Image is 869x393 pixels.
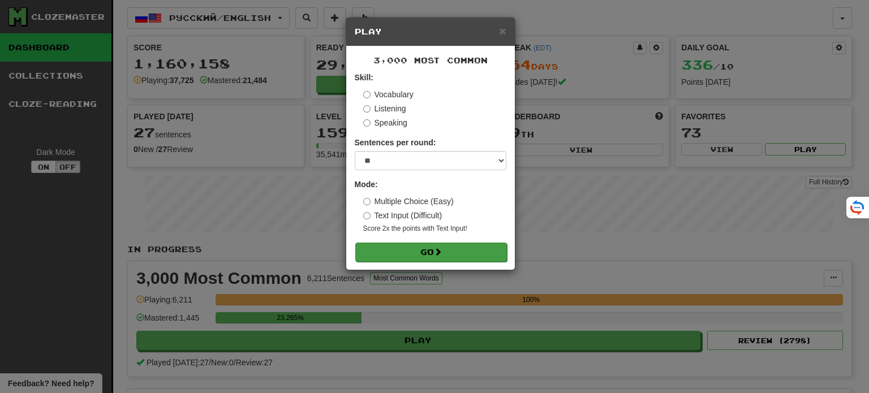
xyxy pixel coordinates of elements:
label: Sentences per round: [355,137,436,148]
label: Vocabulary [363,89,414,100]
input: Vocabulary [363,91,371,98]
strong: Skill: [355,73,373,82]
label: Listening [363,103,406,114]
input: Speaking [363,119,371,127]
input: Text Input (Difficult) [363,212,371,219]
label: Multiple Choice (Easy) [363,196,454,207]
label: Speaking [363,117,407,128]
h5: Play [355,26,506,37]
strong: Mode: [355,180,378,189]
button: Go [355,243,507,262]
input: Multiple Choice (Easy) [363,198,371,205]
small: Score 2x the points with Text Input ! [363,224,506,234]
input: Listening [363,105,371,113]
button: Close [499,25,506,37]
label: Text Input (Difficult) [363,210,442,221]
span: 3,000 Most Common [373,55,488,65]
span: × [499,24,506,37]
